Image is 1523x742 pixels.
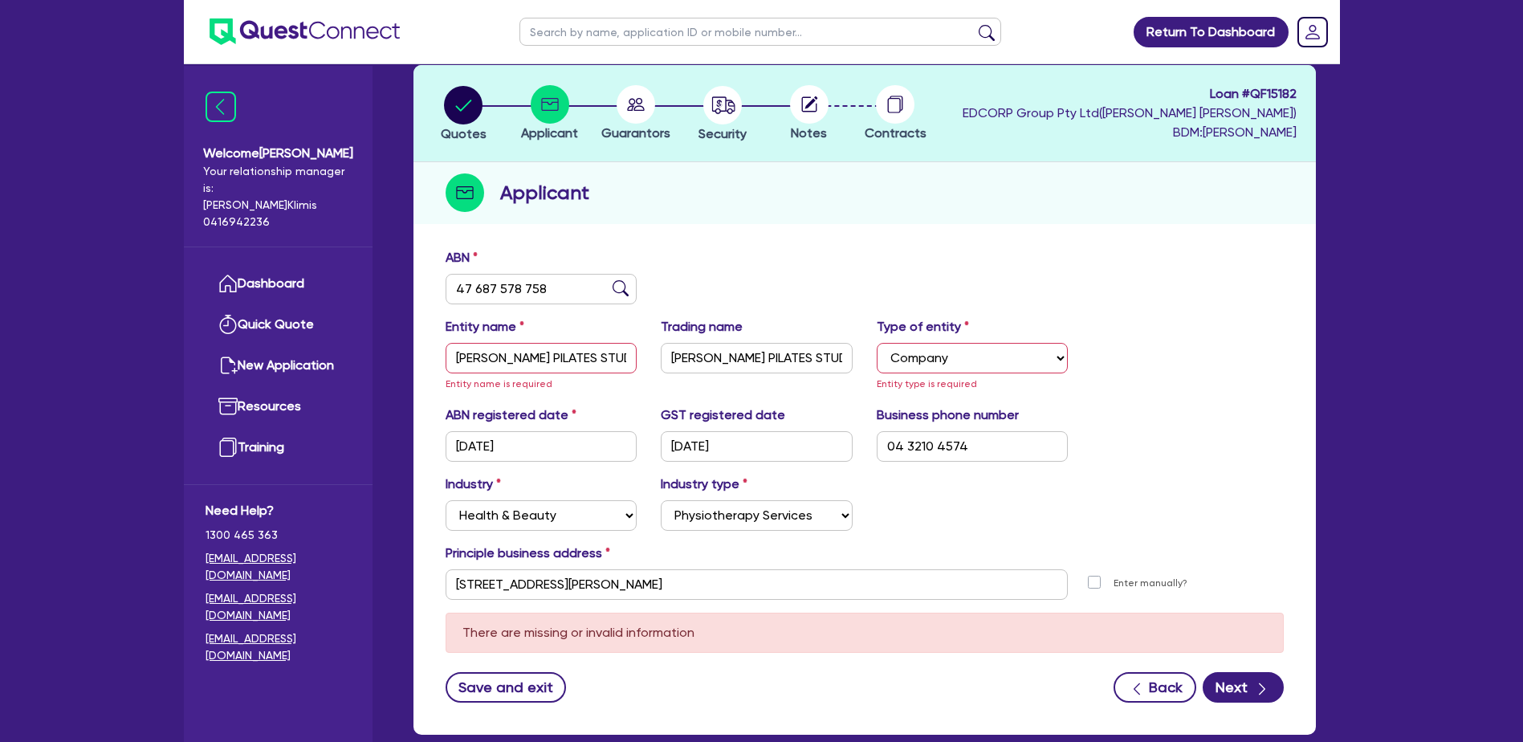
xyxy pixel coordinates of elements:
[1134,17,1289,47] a: Return To Dashboard
[206,630,351,664] a: [EMAIL_ADDRESS][DOMAIN_NAME]
[440,85,487,145] button: Quotes
[791,125,827,141] span: Notes
[661,406,785,425] label: GST registered date
[218,315,238,334] img: quick-quote
[963,105,1297,120] span: EDCORP Group Pty Ltd ( [PERSON_NAME] [PERSON_NAME] )
[661,475,747,494] label: Industry type
[206,427,351,468] a: Training
[206,590,351,624] a: [EMAIL_ADDRESS][DOMAIN_NAME]
[206,263,351,304] a: Dashboard
[963,84,1297,104] span: Loan # QF15182
[1114,672,1196,703] button: Back
[203,163,353,230] span: Your relationship manager is: [PERSON_NAME] Klimis 0416942236
[1203,672,1284,703] button: Next
[661,431,853,462] input: DD / MM / YYYY
[206,386,351,427] a: Resources
[1114,576,1187,591] label: Enter manually?
[206,527,351,544] span: 1300 465 363
[877,406,1019,425] label: Business phone number
[218,438,238,457] img: training
[446,613,1284,653] div: There are missing or invalid information
[206,304,351,345] a: Quick Quote
[446,173,484,212] img: step-icon
[446,317,524,336] label: Entity name
[661,317,743,336] label: Trading name
[203,144,353,163] span: Welcome [PERSON_NAME]
[446,544,610,563] label: Principle business address
[1292,11,1334,53] a: Dropdown toggle
[521,125,578,141] span: Applicant
[963,123,1297,142] span: BDM: [PERSON_NAME]
[210,18,400,45] img: quest-connect-logo-blue
[446,475,501,494] label: Industry
[698,85,747,145] button: Security
[446,248,478,267] label: ABN
[441,126,487,141] span: Quotes
[446,406,576,425] label: ABN registered date
[206,92,236,122] img: icon-menu-close
[698,126,747,141] span: Security
[218,356,238,375] img: new-application
[601,125,670,141] span: Guarantors
[446,431,637,462] input: DD / MM / YYYY
[446,378,552,389] span: Entity name is required
[877,378,977,389] span: Entity type is required
[446,672,567,703] button: Save and exit
[206,501,351,520] span: Need Help?
[519,18,1001,46] input: Search by name, application ID or mobile number...
[613,280,629,296] img: abn-lookup icon
[500,178,589,207] h2: Applicant
[877,317,969,336] label: Type of entity
[206,550,351,584] a: [EMAIL_ADDRESS][DOMAIN_NAME]
[218,397,238,416] img: resources
[865,125,926,141] span: Contracts
[206,345,351,386] a: New Application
